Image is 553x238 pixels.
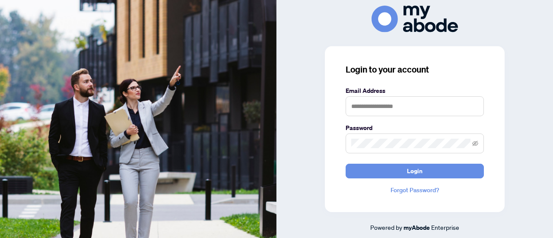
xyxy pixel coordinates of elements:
label: Password [346,123,484,133]
a: myAbode [404,223,430,232]
span: eye-invisible [472,140,478,146]
span: Enterprise [431,223,459,231]
label: Email Address [346,86,484,95]
span: Powered by [370,223,402,231]
button: Login [346,164,484,178]
h3: Login to your account [346,63,484,76]
a: Forgot Password? [346,185,484,195]
img: ma-logo [372,6,458,32]
span: Login [407,164,423,178]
